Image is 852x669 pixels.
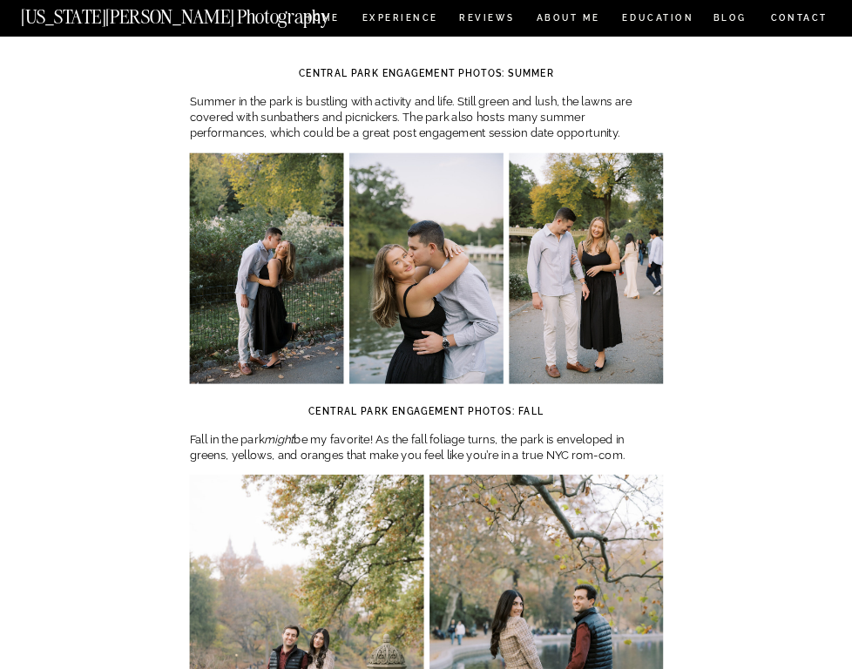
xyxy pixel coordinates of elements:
a: Experience [362,14,437,26]
p: Summer in the park is bustling with activity and life. Still green and lush, the lawns are covere... [190,93,664,141]
p: Fall in the park be my favorite! As the fall foliage turns, the park is enveloped in greens, yell... [190,431,664,463]
a: ABOUT ME [536,14,600,26]
img: Central Park Engagement Photos in NYC [349,152,504,383]
a: BLOG [713,14,747,26]
a: CONTACT [769,10,828,26]
a: REVIEWS [459,14,512,26]
a: HOME [301,14,341,26]
strong: Central Park Engagement Photos: Summer [299,68,555,78]
a: [US_STATE][PERSON_NAME] Photography [21,7,377,19]
img: Central Park Engagement Photos in the summer at Cherry Hill Fountain [190,152,344,383]
a: EDUCATION [620,14,695,26]
em: might [264,432,294,445]
strong: Central Park Engagement Photos: Fall [308,406,544,416]
img: Engagement Photos NYC [509,152,663,383]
